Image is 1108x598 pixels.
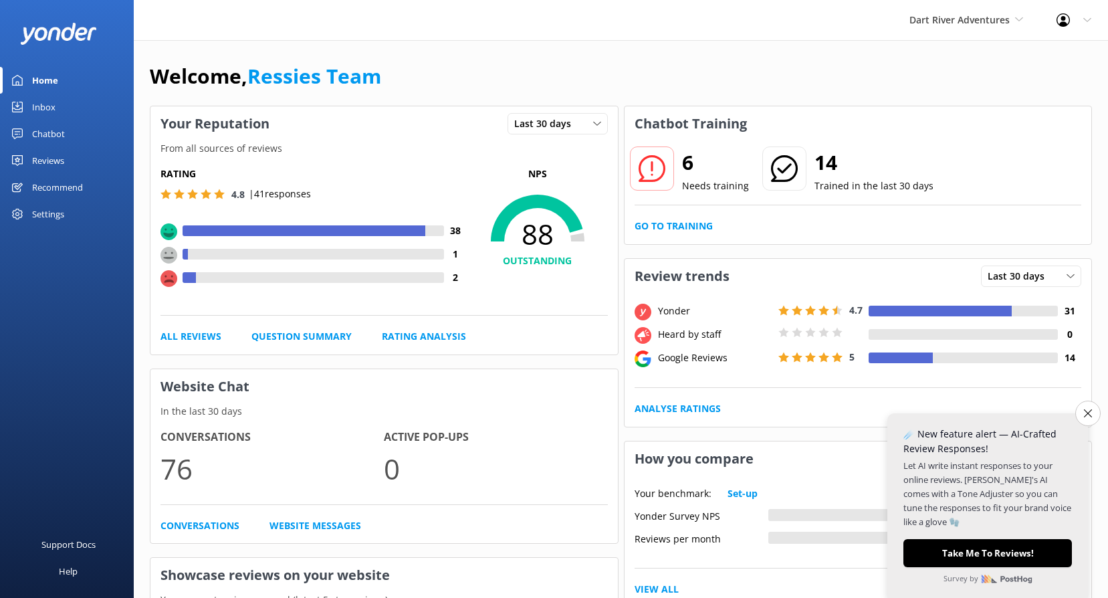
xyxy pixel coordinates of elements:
[444,270,467,285] h4: 2
[1058,304,1081,318] h4: 31
[150,404,618,419] p: In the last 30 days
[1058,327,1081,342] h4: 0
[444,247,467,262] h4: 1
[150,106,280,141] h3: Your Reputation
[988,269,1052,284] span: Last 30 days
[635,509,768,521] div: Yonder Survey NPS
[625,106,757,141] h3: Chatbot Training
[384,429,607,446] h4: Active Pop-ups
[635,219,713,233] a: Go to Training
[655,304,775,318] div: Yonder
[1058,351,1081,365] h4: 14
[150,141,618,156] p: From all sources of reviews
[150,558,618,593] h3: Showcase reviews on your website
[20,23,97,45] img: yonder-white-logo.png
[849,304,863,316] span: 4.7
[849,351,855,363] span: 5
[467,254,608,268] h4: OUTSTANDING
[269,518,361,533] a: Website Messages
[160,518,239,533] a: Conversations
[814,179,933,193] p: Trained in the last 30 days
[682,146,749,179] h2: 6
[32,67,58,94] div: Home
[160,446,384,491] p: 76
[514,116,579,131] span: Last 30 days
[682,179,749,193] p: Needs training
[160,329,221,344] a: All Reviews
[32,120,65,147] div: Chatbot
[444,223,467,238] h4: 38
[32,147,64,174] div: Reviews
[251,329,352,344] a: Question Summary
[728,486,758,501] a: Set-up
[467,167,608,181] p: NPS
[625,441,764,476] h3: How you compare
[160,429,384,446] h4: Conversations
[909,13,1010,26] span: Dart River Adventures
[59,558,78,585] div: Help
[247,62,381,90] a: Ressies Team
[150,60,381,92] h1: Welcome,
[655,327,775,342] div: Heard by staff
[625,259,740,294] h3: Review trends
[41,531,96,558] div: Support Docs
[635,582,679,597] a: View All
[635,401,721,416] a: Analyse Ratings
[32,201,64,227] div: Settings
[814,146,933,179] h2: 14
[160,167,467,181] h5: Rating
[467,217,608,251] span: 88
[249,187,311,201] p: | 41 responses
[32,94,56,120] div: Inbox
[231,188,245,201] span: 4.8
[384,446,607,491] p: 0
[635,532,768,544] div: Reviews per month
[150,369,618,404] h3: Website Chat
[32,174,83,201] div: Recommend
[382,329,466,344] a: Rating Analysis
[655,351,775,365] div: Google Reviews
[635,486,711,501] p: Your benchmark:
